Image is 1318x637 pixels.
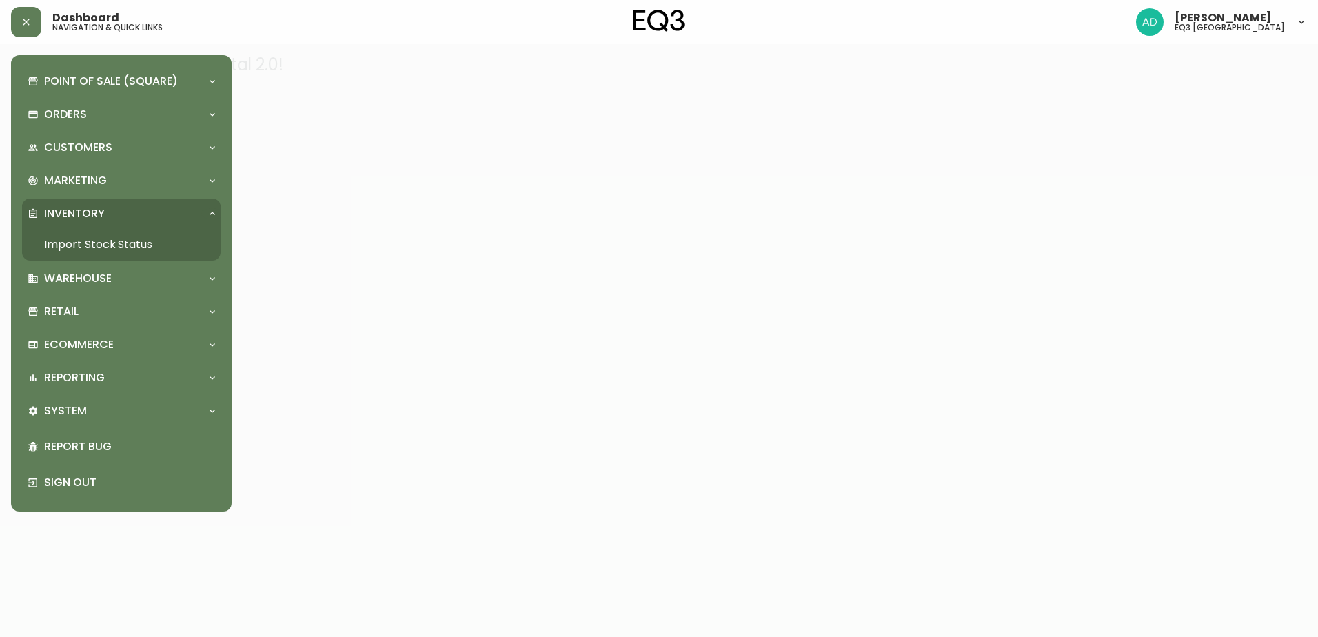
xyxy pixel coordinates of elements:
div: Ecommerce [22,330,221,360]
p: Inventory [44,206,105,221]
div: Customers [22,132,221,163]
div: Sign Out [22,465,221,501]
p: Reporting [44,370,105,385]
p: Warehouse [44,271,112,286]
p: Orders [44,107,87,122]
p: Sign Out [44,475,215,490]
div: Point of Sale (Square) [22,66,221,97]
p: Customers [44,140,112,155]
h5: navigation & quick links [52,23,163,32]
div: Orders [22,99,221,130]
span: [PERSON_NAME] [1175,12,1272,23]
span: Dashboard [52,12,119,23]
div: Inventory [22,199,221,229]
div: Report Bug [22,429,221,465]
div: System [22,396,221,426]
p: Marketing [44,173,107,188]
div: Warehouse [22,263,221,294]
div: Reporting [22,363,221,393]
p: Retail [44,304,79,319]
a: Import Stock Status [22,229,221,261]
p: System [44,403,87,418]
div: Retail [22,296,221,327]
p: Report Bug [44,439,215,454]
img: 308eed972967e97254d70fe596219f44 [1136,8,1164,36]
img: logo [633,10,685,32]
p: Point of Sale (Square) [44,74,178,89]
div: Marketing [22,165,221,196]
p: Ecommerce [44,337,114,352]
h5: eq3 [GEOGRAPHIC_DATA] [1175,23,1285,32]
